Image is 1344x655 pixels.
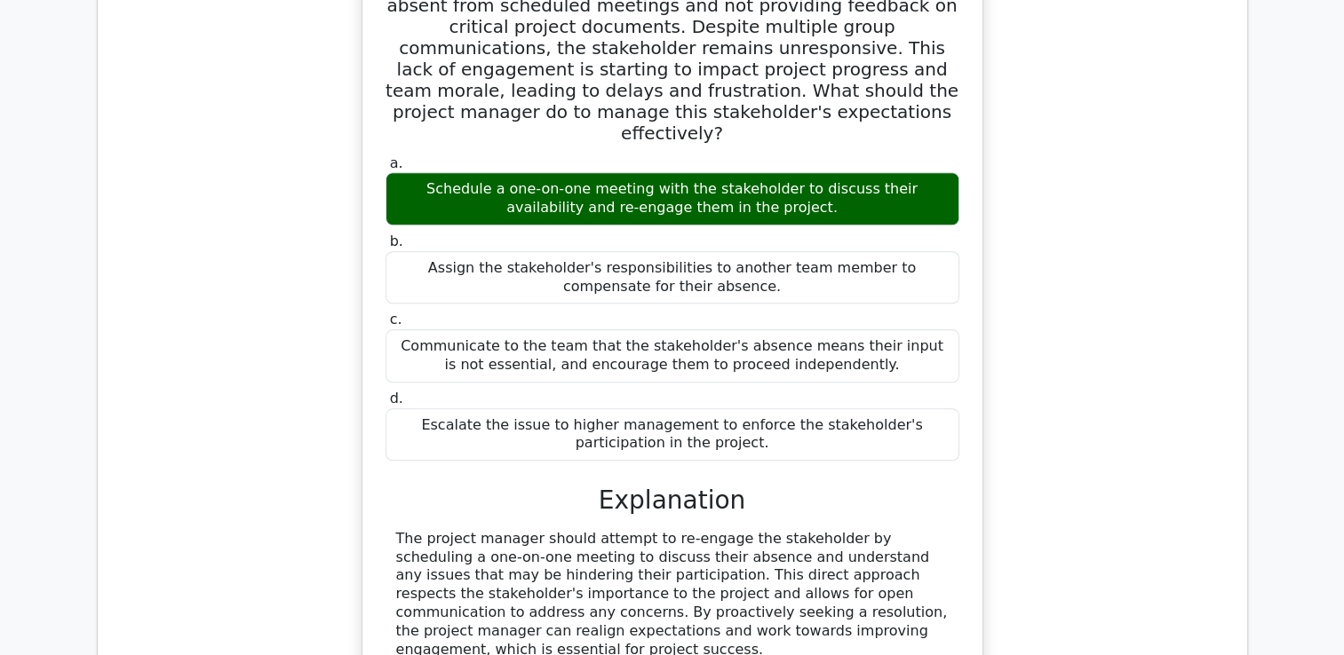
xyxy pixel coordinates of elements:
div: Schedule a one-on-one meeting with the stakeholder to discuss their availability and re-engage th... [386,172,959,225]
span: b. [390,233,403,249]
span: a. [390,154,403,171]
div: Assign the stakeholder's responsibilities to another team member to compensate for their absence. [386,251,959,304]
h3: Explanation [396,485,949,516]
span: d. [390,390,403,406]
span: c. [390,311,402,327]
div: Communicate to the team that the stakeholder's absence means their input is not essential, and en... [386,329,959,383]
div: Escalate the issue to higher management to enforce the stakeholder's participation in the project. [386,408,959,462]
